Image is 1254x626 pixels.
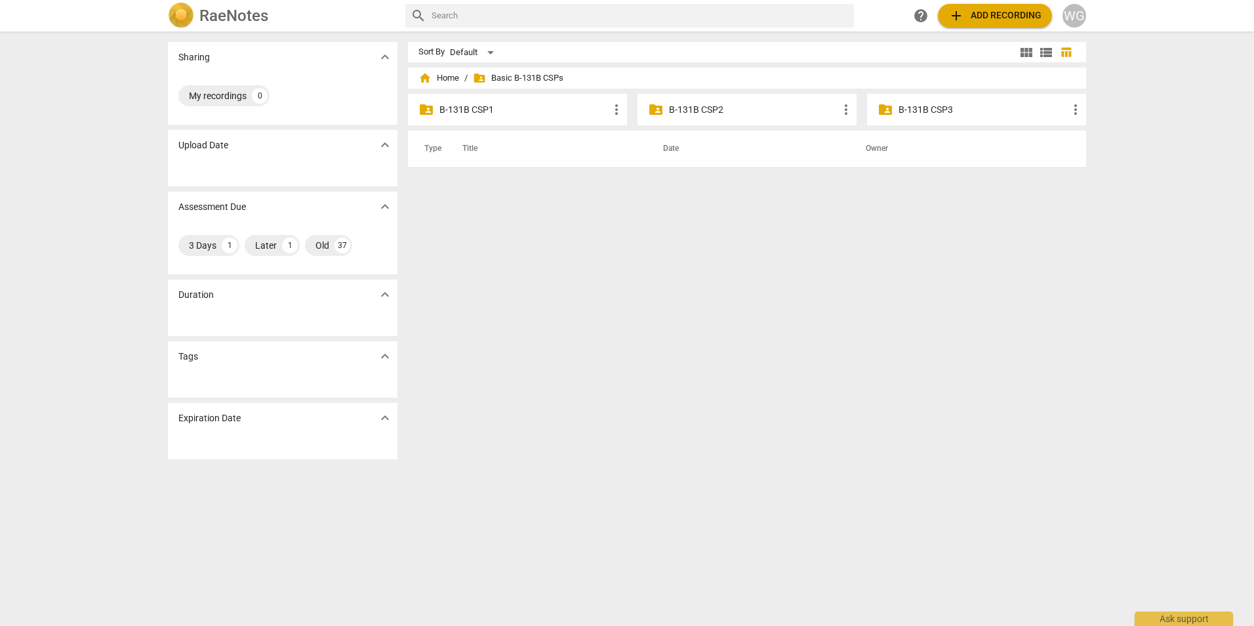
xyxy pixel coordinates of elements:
[473,72,563,85] span: Basic B-131B CSPs
[375,285,395,304] button: Show more
[377,199,393,215] span: expand_more
[647,131,850,167] th: Date
[418,72,432,85] span: home
[377,49,393,65] span: expand_more
[334,238,350,253] div: 37
[1017,43,1036,62] button: Tile view
[189,239,216,252] div: 3 Days
[168,3,194,29] img: Logo
[439,103,609,117] p: B-131B CSP1
[1060,46,1072,58] span: table_chart
[850,131,1072,167] th: Owner
[178,200,246,214] p: Assessment Due
[1068,102,1083,117] span: more_vert
[199,7,268,25] h2: RaeNotes
[377,348,393,364] span: expand_more
[377,137,393,153] span: expand_more
[189,89,247,102] div: My recordings
[252,88,268,104] div: 0
[178,138,228,152] p: Upload Date
[418,102,434,117] span: folder_shared
[168,3,395,29] a: LogoRaeNotes
[418,47,445,57] div: Sort By
[899,103,1068,117] p: B-131B CSP3
[178,288,214,302] p: Duration
[375,47,395,67] button: Show more
[948,8,964,24] span: add
[255,239,277,252] div: Later
[178,411,241,425] p: Expiration Date
[450,42,498,63] div: Default
[1036,43,1056,62] button: List view
[178,51,210,64] p: Sharing
[377,410,393,426] span: expand_more
[878,102,893,117] span: folder_shared
[938,4,1052,28] button: Upload
[913,8,929,24] span: help
[1019,45,1034,60] span: view_module
[375,346,395,366] button: Show more
[418,72,459,85] span: Home
[1135,612,1233,626] div: Ask support
[282,238,298,253] div: 1
[838,102,854,117] span: more_vert
[375,135,395,155] button: Show more
[414,131,447,167] th: Type
[1062,4,1086,28] button: WG
[909,4,933,28] a: Help
[315,239,329,252] div: Old
[178,350,198,364] p: Tags
[447,131,647,167] th: Title
[222,238,237,253] div: 1
[609,102,624,117] span: more_vert
[411,8,426,24] span: search
[669,103,838,117] p: B-131B CSP2
[948,8,1042,24] span: Add recording
[464,73,468,83] span: /
[375,197,395,217] button: Show more
[432,5,849,26] input: Search
[473,72,486,85] span: folder_shared
[377,287,393,303] span: expand_more
[1056,43,1076,62] button: Table view
[375,408,395,428] button: Show more
[648,102,664,117] span: folder_shared
[1038,45,1054,60] span: view_list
